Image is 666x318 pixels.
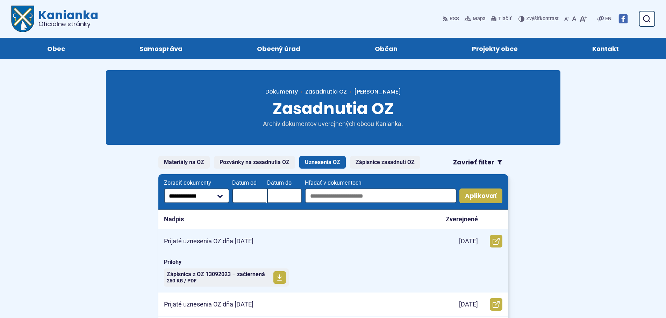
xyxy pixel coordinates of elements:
a: Dokumenty [265,88,305,96]
span: Samospráva [139,38,182,59]
a: Zápisnice zasadnutí OZ [350,156,420,169]
span: Zápisnica z OZ 13092023 – začiernená [167,272,265,277]
span: Tlačiť [498,16,511,22]
p: Nadpis [164,215,184,223]
a: Samospráva [109,38,213,59]
a: Logo Kanianka, prejsť na domovskú stránku. [11,6,98,32]
span: Oficiálne stránky [38,21,98,27]
span: Projekty obce [472,38,518,59]
button: Aplikovať [459,188,502,203]
span: Občan [375,38,398,59]
a: Kontakt [562,38,649,59]
a: EN [604,15,613,23]
span: Zoradiť dokumenty [164,180,230,186]
p: Archív dokumentov uverejnených obcou Kanianka. [249,120,417,128]
span: Dátum do [267,180,302,186]
button: Zvýšiťkontrast [518,12,560,26]
span: Dokumenty [265,88,298,96]
button: Nastaviť pôvodnú veľkosť písma [571,12,578,26]
span: Obec [47,38,65,59]
span: kontrast [526,16,559,22]
p: Prijaté uznesenia OZ dňa [DATE] [164,237,253,245]
button: Tlačiť [490,12,513,26]
a: Mapa [463,12,487,26]
a: RSS [443,12,460,26]
span: Kanianka [34,9,98,27]
img: Prejsť na Facebook stránku [618,14,628,23]
a: [PERSON_NAME] [347,88,401,96]
span: Prílohy [164,259,502,266]
a: Projekty obce [442,38,548,59]
span: Kontakt [592,38,619,59]
p: [DATE] [459,301,478,309]
button: Zavrieť filter [447,156,508,169]
p: Zverejnené [446,215,478,223]
span: Zvýšiť [526,16,540,22]
a: Občan [345,38,428,59]
span: [PERSON_NAME] [354,88,401,96]
img: Prejsť na domovskú stránku [11,6,34,32]
button: Zmenšiť veľkosť písma [563,12,571,26]
a: Obecný úrad [227,38,330,59]
a: Zasadnutia OZ [305,88,347,96]
button: Zväčšiť veľkosť písma [578,12,589,26]
a: Materiály na OZ [158,156,210,169]
p: Prijaté uznesenia OZ dňa [DATE] [164,301,253,309]
span: EN [605,15,611,23]
p: [DATE] [459,237,478,245]
a: Zápisnica z OZ 13092023 – začiernená 250 KB / PDF [164,268,289,287]
span: Hľadať v dokumentoch [305,180,456,186]
input: Dátum do [267,188,302,203]
a: Uznesenia OZ [299,156,346,169]
select: Zoradiť dokumenty [164,188,230,203]
span: 250 KB / PDF [167,278,196,284]
span: Obecný úrad [257,38,300,59]
a: Pozvánky na zasadnutia OZ [214,156,295,169]
input: Hľadať v dokumentoch [305,188,456,203]
span: RSS [450,15,459,23]
span: Zasadnutia OZ [273,97,394,120]
input: Dátum od [232,188,267,203]
span: Dátum od [232,180,267,186]
span: Mapa [473,15,486,23]
span: Zavrieť filter [453,158,494,167]
a: Obec [17,38,95,59]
